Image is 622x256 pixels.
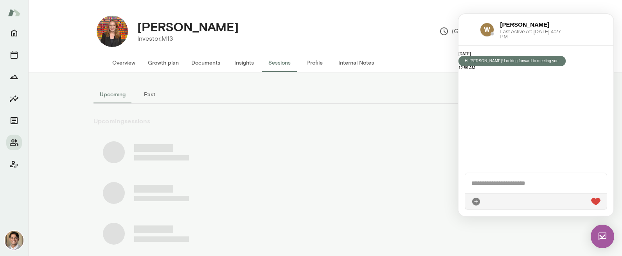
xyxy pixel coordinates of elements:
div: basic tabs example [93,85,557,104]
h6: [PERSON_NAME] [42,6,104,15]
button: Insights [227,53,262,72]
button: Sessions [262,53,297,72]
button: Profile [297,53,332,72]
img: data:image/png;base64,iVBORw0KGgoAAAANSUhEUgAAAMgAAADICAYAAACtWK6eAAAQAElEQVR4AexdaXMkNxlW+1h7fd/... [22,9,36,23]
h6: Upcoming sessions [93,116,557,126]
p: (GMT-07:00) [GEOGRAPHIC_DATA] [439,27,554,36]
button: Overview [106,53,142,72]
img: Vijay Rajendran [5,231,23,250]
button: Documents [185,53,227,72]
button: Home [6,25,22,41]
p: Investor, M13 [137,34,239,43]
p: Hi [PERSON_NAME]! Looking forward to meeting you. [6,45,101,49]
div: Attach [13,183,22,192]
button: Internal Notes [332,53,380,72]
img: Mento [8,5,20,20]
button: Upcoming [93,85,132,104]
button: Growth plan [142,53,185,72]
h4: [PERSON_NAME] [137,19,239,34]
button: Client app [6,157,22,172]
span: Last Active At: [DATE] 4:27 PM [42,15,104,25]
button: Past [132,85,167,104]
img: heart [133,184,142,191]
button: Sessions [6,47,22,63]
div: Live Reaction [133,183,142,192]
button: Members [6,135,22,150]
button: Documents [6,113,22,128]
button: Growth Plan [6,69,22,85]
img: Whitney Hazard [97,16,128,47]
button: Insights [6,91,22,106]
